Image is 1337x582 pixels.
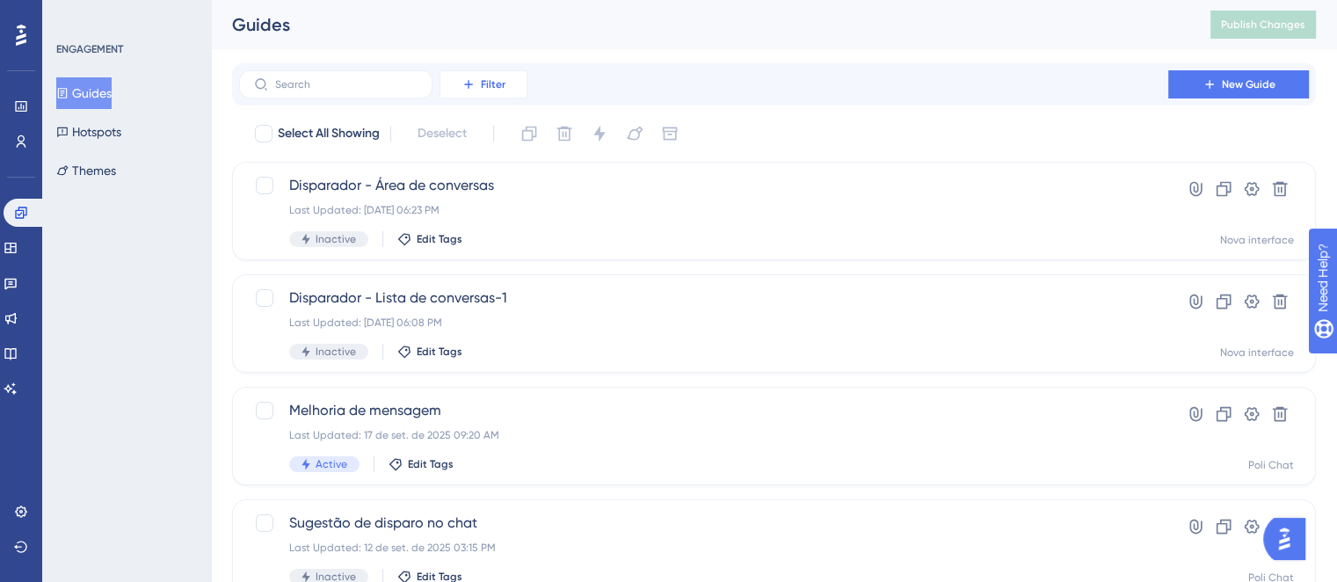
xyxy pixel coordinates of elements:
button: Edit Tags [397,345,462,359]
span: Publish Changes [1221,18,1305,32]
div: Last Updated: 17 de set. de 2025 09:20 AM [289,428,1118,442]
span: Filter [481,77,505,91]
span: Deselect [418,123,467,144]
div: Nova interface [1220,233,1294,247]
button: Filter [440,70,527,98]
span: Disparador - Área de conversas [289,175,1118,196]
button: Deselect [402,118,483,149]
iframe: UserGuiding AI Assistant Launcher [1263,513,1316,565]
button: Publish Changes [1210,11,1316,39]
div: Last Updated: [DATE] 06:23 PM [289,203,1118,217]
span: Edit Tags [417,232,462,246]
div: Nova interface [1220,346,1294,360]
span: New Guide [1222,77,1275,91]
span: Active [316,457,347,471]
span: Edit Tags [408,457,454,471]
button: Edit Tags [397,232,462,246]
input: Search [275,78,418,91]
span: Select All Showing [278,123,380,144]
button: New Guide [1168,70,1309,98]
div: Last Updated: 12 de set. de 2025 03:15 PM [289,541,1118,555]
button: Hotspots [56,116,121,148]
span: Melhoria de mensagem [289,400,1118,421]
div: ENGAGEMENT [56,42,123,56]
span: Inactive [316,345,356,359]
span: Need Help? [41,4,110,25]
button: Themes [56,155,116,186]
button: Edit Tags [389,457,454,471]
div: Poli Chat [1248,458,1294,472]
span: Disparador - Lista de conversas-1 [289,287,1118,309]
span: Inactive [316,232,356,246]
span: Sugestão de disparo no chat [289,513,1118,534]
div: Guides [232,12,1166,37]
div: Last Updated: [DATE] 06:08 PM [289,316,1118,330]
button: Guides [56,77,112,109]
span: Edit Tags [417,345,462,359]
